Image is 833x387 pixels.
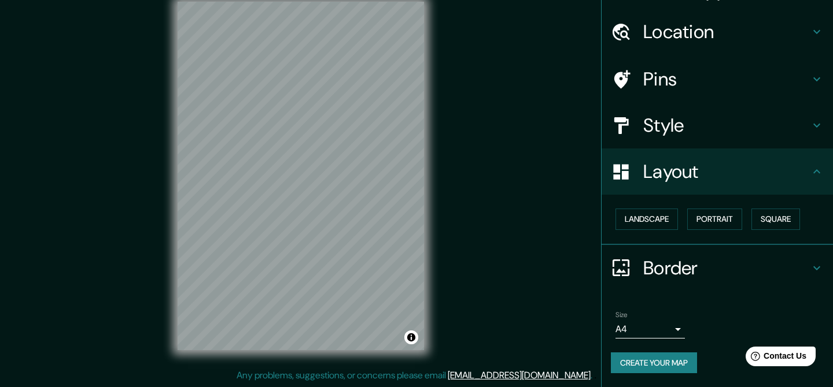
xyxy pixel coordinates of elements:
[178,2,424,350] canvas: Map
[643,256,810,280] h4: Border
[594,369,596,382] div: .
[611,352,697,374] button: Create your map
[615,310,628,319] label: Size
[751,209,800,230] button: Square
[602,56,833,102] div: Pins
[643,20,810,43] h4: Location
[602,9,833,55] div: Location
[237,369,592,382] p: Any problems, suggestions, or concerns please email .
[602,148,833,195] div: Layout
[615,209,678,230] button: Landscape
[730,342,820,374] iframe: Help widget launcher
[643,114,810,137] h4: Style
[592,369,594,382] div: .
[602,245,833,291] div: Border
[643,68,810,91] h4: Pins
[602,102,833,148] div: Style
[404,330,418,344] button: Toggle attribution
[448,369,591,381] a: [EMAIL_ADDRESS][DOMAIN_NAME]
[687,209,742,230] button: Portrait
[643,160,810,183] h4: Layout
[615,320,685,338] div: A4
